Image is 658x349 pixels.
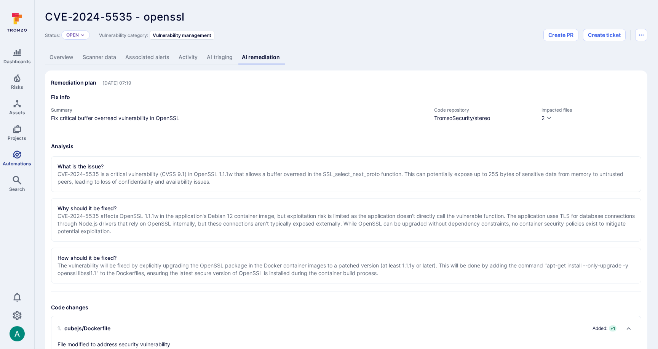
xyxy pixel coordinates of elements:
[583,29,626,41] button: Create ticket
[57,254,117,262] h2: How should it be fixed?
[80,33,85,37] button: Expand dropdown
[11,84,23,90] span: Risks
[102,80,131,86] span: Only visible to Tromzo users
[10,326,25,341] div: Arjan Dehar
[57,262,635,277] p: The vulnerability will be fixed by explicitly upgrading the OpenSSL package in the Docker contain...
[9,186,25,192] span: Search
[593,325,607,331] span: Added:
[541,114,545,122] div: 2
[541,107,641,113] span: Impacted files
[57,341,170,348] p: File modified to address security vulnerability
[51,114,426,122] span: Fix critical buffer overread vulnerability in OpenSSL
[57,170,635,186] p: CVE-2024-5535 is a critical vulnerability (CVSS 9.1) in OpenSSL 1.1.1w that allows a buffer overr...
[57,163,104,170] h2: What is the issue?
[78,50,121,64] a: Scanner data
[121,50,174,64] a: Associated alerts
[434,107,534,113] span: Code repository
[635,29,647,41] button: Options menu
[3,161,31,166] span: Automations
[51,142,641,150] h3: Analysis
[57,205,117,212] h2: Why should it be fixed?
[174,50,202,64] a: Activity
[45,10,185,23] span: CVE-2024-5535 - openssl
[45,50,78,64] a: Overview
[45,32,60,38] span: Status:
[541,114,552,122] button: 2
[609,325,616,331] span: + 1
[202,50,237,64] a: AI triaging
[45,50,647,64] div: Vulnerability tabs
[51,304,641,311] h3: Code changes
[543,29,578,41] button: Create PR
[237,50,284,64] a: AI remediation
[10,326,25,341] img: ACg8ocLSa5mPYBaXNx3eFu_EmspyJX0laNWN7cXOFirfQ7srZveEpg=s96-c
[57,325,110,332] div: cubejs/Dockerfile
[99,32,148,38] span: Vulnerability category:
[434,114,534,122] span: TromsoSecurity/stereo
[66,32,79,38] button: Open
[51,93,641,101] h3: Fix info
[8,135,26,141] span: Projects
[3,59,31,64] span: Dashboards
[51,107,426,113] h4: Summary
[51,79,96,86] h2: Remediation plan
[150,31,214,40] div: Vulnerability management
[9,110,25,115] span: Assets
[57,325,61,332] span: 1 .
[57,212,635,235] p: CVE-2024-5535 affects OpenSSL 1.1.1w in the application's Debian 12 container image, but exploita...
